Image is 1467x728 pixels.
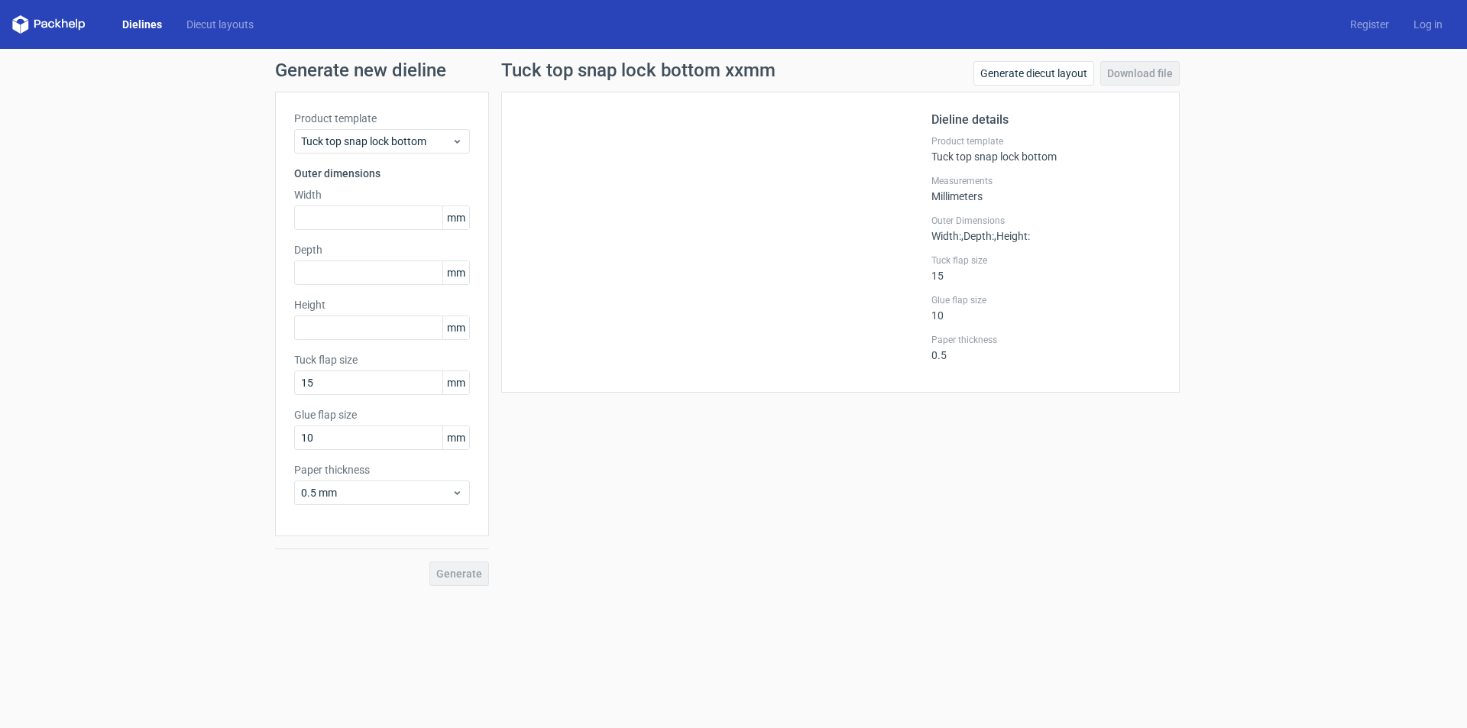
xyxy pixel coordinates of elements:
label: Depth [294,242,470,257]
label: Outer Dimensions [931,215,1161,227]
h2: Dieline details [931,111,1161,129]
span: 0.5 mm [301,485,452,500]
span: Width : [931,230,961,242]
span: mm [442,261,469,284]
div: Tuck top snap lock bottom [931,135,1161,163]
span: mm [442,426,469,449]
label: Width [294,187,470,202]
a: Dielines [110,17,174,32]
span: , Height : [994,230,1030,242]
span: mm [442,206,469,229]
label: Paper thickness [294,462,470,477]
span: Tuck top snap lock bottom [301,134,452,149]
label: Glue flap size [931,294,1161,306]
label: Glue flap size [294,407,470,422]
h3: Outer dimensions [294,166,470,181]
h1: Generate new dieline [275,61,1192,79]
a: Generate diecut layout [973,61,1094,86]
a: Log in [1401,17,1455,32]
span: , Depth : [961,230,994,242]
div: 10 [931,294,1161,322]
div: 15 [931,254,1161,282]
span: mm [442,371,469,394]
label: Measurements [931,175,1161,187]
label: Product template [294,111,470,126]
a: Register [1338,17,1401,32]
div: Millimeters [931,175,1161,202]
label: Product template [931,135,1161,147]
label: Tuck flap size [931,254,1161,267]
label: Paper thickness [931,334,1161,346]
span: mm [442,316,469,339]
label: Height [294,297,470,312]
div: 0.5 [931,334,1161,361]
label: Tuck flap size [294,352,470,367]
h1: Tuck top snap lock bottom xxmm [501,61,776,79]
a: Diecut layouts [174,17,266,32]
